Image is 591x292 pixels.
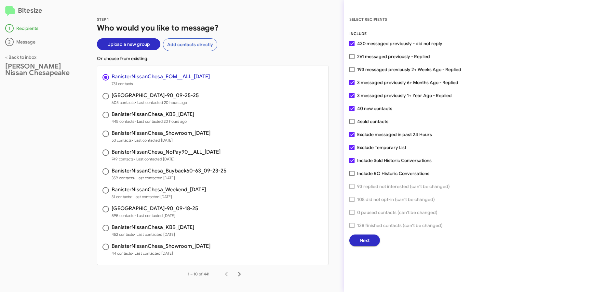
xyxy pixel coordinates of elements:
span: 749 contacts [112,156,221,162]
span: Include RO Historic Conversations [357,170,429,177]
span: • Last contacted [DATE] [134,157,175,161]
span: 3 messaged previously 6+ Months Ago - Replied [357,79,458,86]
div: 2 [5,38,14,46]
span: 193 messaged previously 2+ Weeks Ago - Replied [357,66,461,73]
span: Upload a new group [107,38,150,50]
h3: BanisterNissanChesa_Showroom_[DATE] [112,131,210,136]
span: 44 contacts [112,250,210,257]
span: • Last contacted [DATE] [134,232,175,237]
span: • Last contacted 20 hours ago [134,119,187,124]
span: Next [360,235,369,246]
span: 731 contacts [112,81,210,87]
a: < Back to inbox [5,54,36,60]
span: 261 messaged previously - Replied [357,53,430,60]
button: Add contacts directly [163,38,217,51]
span: 430 messaged previously - did not reply [357,40,442,47]
span: STEP 1 [97,17,109,22]
span: 359 contacts [112,175,226,181]
h2: Bitesize [5,6,76,16]
span: • Last contacted [DATE] [131,194,172,199]
button: Next [349,235,380,246]
span: Exclude Temporary List [357,144,406,151]
span: sold contacts [360,119,388,124]
h3: BanisterNissanChesa_KBB_[DATE] [112,225,194,230]
span: • Last contacted [DATE] [132,251,173,256]
h3: BanisterNissanChesa_Buyback60-63_09-23-25 [112,168,226,173]
span: 3 messaged previously 1+ Year Ago - Replied [357,92,452,99]
img: logo-minimal.svg [5,6,15,16]
h3: [GEOGRAPHIC_DATA]-90_09-25-25 [112,93,199,98]
span: 53 contacts [112,137,210,144]
span: • Last contacted [DATE] [134,213,175,218]
span: 138 finished contacts (can't be changed) [357,222,443,229]
span: Include Sold Historic Conversations [357,157,432,164]
div: [PERSON_NAME] Nissan Chesapeake [5,63,76,76]
span: 595 contacts [112,212,198,219]
div: 1 [5,24,14,32]
h3: BanisterNissanChesa_Showroom_[DATE] [112,244,210,249]
span: 452 contacts [112,231,194,238]
div: Message [5,38,76,46]
div: Recipients [5,24,76,32]
h3: BanisterNissanChesa_EOM__ALL_[DATE] [112,74,210,79]
span: 605 contacts [112,99,199,106]
span: • Last contacted 20 hours ago [135,100,187,105]
h1: Who would you like to message? [97,23,329,33]
span: • Last contacted [DATE] [132,138,173,143]
span: 40 new contacts [357,105,392,112]
h3: BanisterNissanChesa_KBB_[DATE] [112,112,194,117]
span: 0 paused contacts (can't be changed) [357,209,437,216]
h3: BanisterNissanChesa_NoPay90__ALL_[DATE] [112,149,221,155]
div: INCLUDE [349,31,586,37]
p: Or choose from existing: [97,55,329,62]
span: 108 did not opt-in (can't be changed) [357,196,435,203]
span: • Last contacted [DATE] [134,175,175,180]
span: 4 [357,118,388,125]
span: 445 contacts [112,118,194,125]
div: 1 – 10 of 441 [188,271,209,277]
button: Previous page [220,268,233,281]
button: Next page [233,268,246,281]
span: 93 replied not interested (can't be changed) [357,183,450,190]
h3: [GEOGRAPHIC_DATA]-90_09-18-25 [112,206,198,211]
button: Upload a new group [97,38,160,50]
span: SELECT RECIPIENTS [349,17,387,22]
span: 31 contacts [112,194,206,200]
h3: BanisterNissanChesa_Weekend_[DATE] [112,187,206,192]
span: Exclude messaged in past 24 Hours [357,131,432,138]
